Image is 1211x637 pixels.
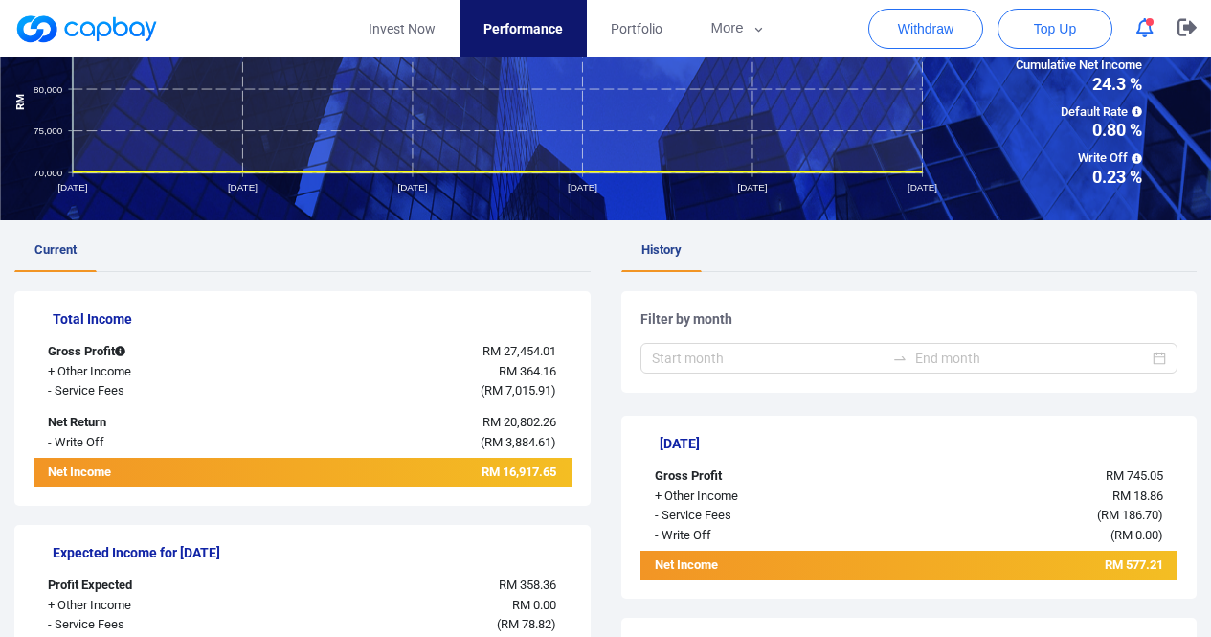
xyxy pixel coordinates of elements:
input: End month [915,348,1149,369]
span: Portfolio [611,18,662,39]
span: RM 20,802.26 [482,415,556,429]
span: swap-right [892,351,908,366]
h5: Filter by month [640,310,1178,328]
tspan: 75,000 [34,125,63,136]
span: RM 3,884.61 [484,435,551,449]
span: Cumulative Net Income [1016,56,1142,76]
span: RM 577.21 [1105,557,1163,572]
span: RM 745.05 [1106,468,1163,483]
div: + Other Income [34,362,258,382]
h5: [DATE] [660,435,1178,452]
span: RM 358.36 [499,578,556,592]
span: RM 0.00 [1114,528,1158,542]
div: Net Return [34,413,258,433]
tspan: [DATE] [228,182,258,193]
div: - Service Fees [34,381,258,401]
div: ( ) [863,526,1177,546]
h5: Expected Income for [DATE] [53,544,572,561]
span: RM 78.82 [501,617,551,631]
span: 24.3 % [1016,76,1142,93]
span: RM 364.16 [499,364,556,378]
tspan: [DATE] [568,182,597,193]
span: RM 18.86 [1112,489,1163,503]
span: Write Off [1016,148,1142,169]
span: RM 16,917.65 [482,465,556,479]
span: RM 7,015.91 [484,383,551,398]
div: ( ) [258,615,572,635]
div: - Write Off [640,526,864,546]
span: RM 27,454.01 [482,344,556,358]
div: Net Income [640,556,864,580]
tspan: RM [13,93,27,109]
div: Profit Expected [34,576,258,596]
tspan: [DATE] [908,182,937,193]
button: Withdraw [868,9,983,49]
span: Performance [483,18,563,39]
tspan: [DATE] [737,182,767,193]
tspan: [DATE] [57,182,87,193]
div: + Other Income [34,596,258,616]
div: ( ) [258,433,572,453]
span: Current [34,242,77,257]
input: Start month [652,348,886,369]
div: Gross Profit [640,466,864,487]
span: RM 0.00 [512,598,556,612]
span: History [641,242,682,257]
div: - Service Fees [640,506,864,526]
div: ( ) [863,506,1177,526]
div: ( ) [258,381,572,401]
span: 0.23 % [1016,169,1142,186]
tspan: [DATE] [397,182,427,193]
span: Top Up [1034,19,1076,38]
h5: Total Income [53,310,572,328]
span: RM 186.70 [1101,508,1158,522]
span: to [892,351,908,366]
div: + Other Income [640,487,864,507]
tspan: 70,000 [34,167,63,177]
div: - Write Off [34,433,258,453]
div: - Service Fees [34,615,258,635]
tspan: 80,000 [34,83,63,94]
div: Gross Profit [34,342,258,362]
span: 0.80 % [1016,122,1142,139]
span: Default Rate [1016,102,1142,123]
div: Net Income [34,463,258,487]
button: Top Up [998,9,1112,49]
